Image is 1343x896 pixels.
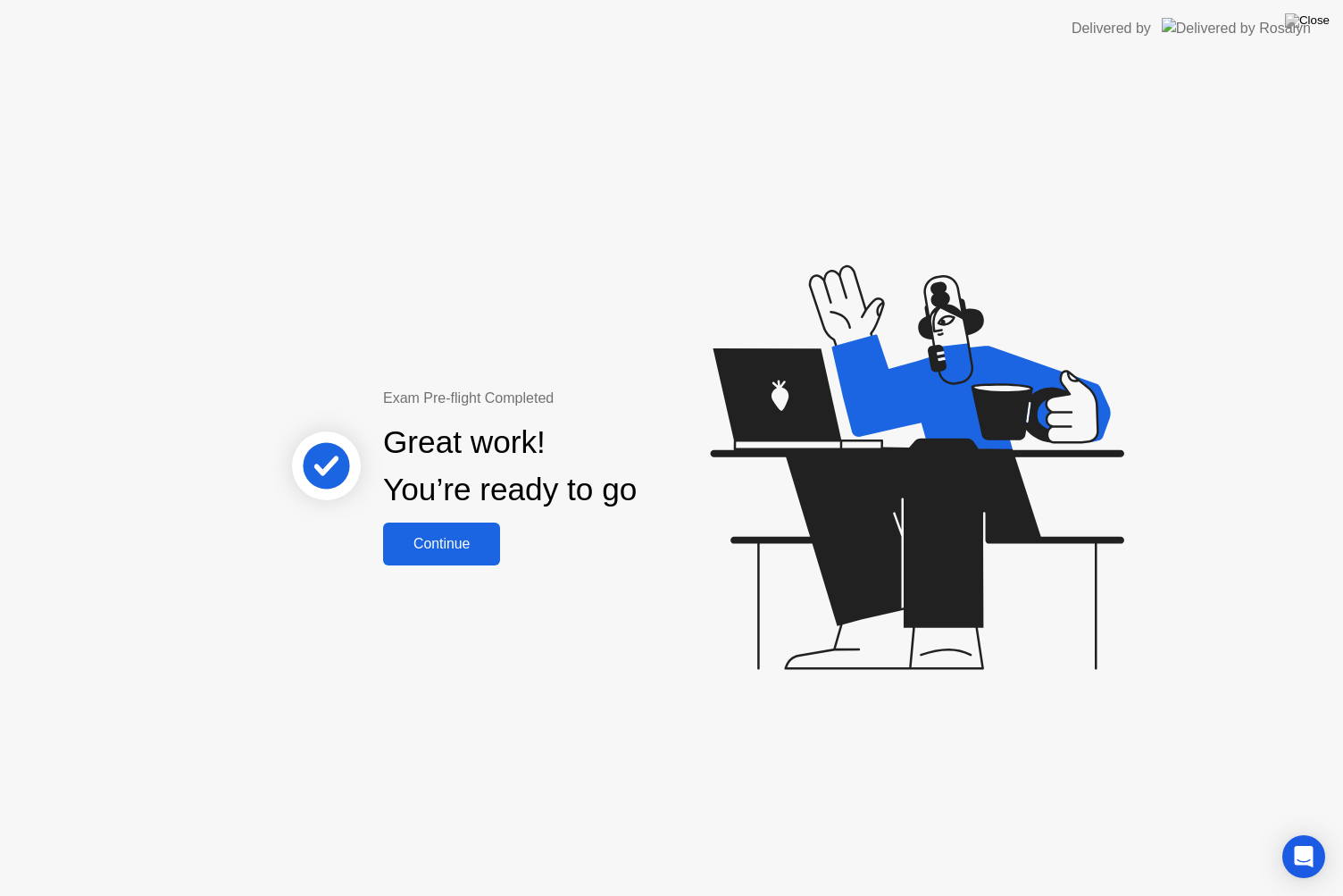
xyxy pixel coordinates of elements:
[1072,18,1151,39] div: Delivered by
[1162,18,1311,38] img: Delivered by Rosalyn
[383,388,752,409] div: Exam Pre-flight Completed
[1285,13,1330,28] img: Close
[388,536,495,552] div: Continue
[383,523,500,565] button: Continue
[1282,835,1325,878] div: Open Intercom Messenger
[383,419,637,514] div: Great work! You’re ready to go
